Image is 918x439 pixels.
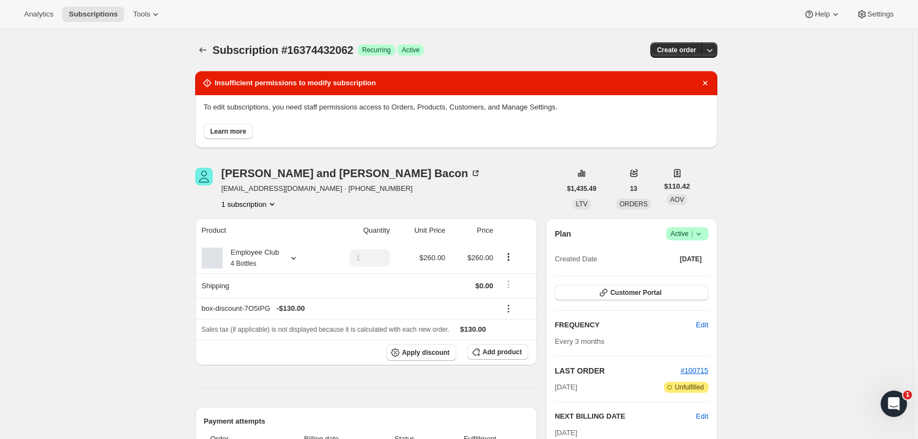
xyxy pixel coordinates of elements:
h2: Payment attempts [204,416,529,427]
a: #100715 [681,366,709,375]
span: Help [815,10,829,19]
span: $260.00 [419,254,445,262]
span: 13 [630,184,637,193]
span: Subscriptions [69,10,118,19]
button: Subscriptions [62,7,124,22]
button: Product actions [500,251,517,263]
span: Subscription #16374432062 [213,44,353,56]
button: Dismiss notification [698,75,713,91]
button: Add product [467,344,528,360]
span: [DATE] [680,255,702,264]
span: $130.00 [460,325,486,333]
p: To edit subscriptions, you need staff permissions access to Orders, Products, Customers, and Mana... [204,102,709,113]
iframe: Intercom live chat [881,391,907,417]
span: ORDERS [620,200,648,208]
button: 13 [623,181,644,196]
span: Create order [657,46,696,54]
button: Shipping actions [500,278,517,290]
h2: Insufficient permissions to modify subscription [215,78,376,89]
span: [EMAIL_ADDRESS][DOMAIN_NAME] · [PHONE_NUMBER] [222,183,482,194]
span: $110.42 [664,181,690,192]
span: Tools [133,10,150,19]
span: | [691,229,693,238]
span: $0.00 [475,282,494,290]
span: Active [671,228,704,239]
span: Edit [696,320,708,331]
span: AOV [670,196,684,204]
span: Customer Portal [610,288,661,297]
button: Analytics [18,7,60,22]
h2: FREQUENCY [555,320,696,331]
button: Edit [696,411,708,422]
button: Settings [850,7,900,22]
h2: Plan [555,228,571,239]
span: Active [402,46,420,54]
button: Tools [126,7,168,22]
div: Employee Club [223,247,279,269]
span: [DATE] [555,429,577,437]
span: Unfulfilled [675,383,704,392]
button: Create order [650,42,703,58]
span: [DATE] [555,382,577,393]
span: Apply discount [402,348,450,357]
button: Subscriptions [195,42,211,58]
small: 4 Bottles [231,260,257,267]
span: Learn more [211,127,246,136]
span: Recurring [362,46,391,54]
span: $1,435.49 [567,184,596,193]
span: - $130.00 [276,303,305,314]
span: Add product [483,348,522,356]
button: Learn more [204,124,253,139]
th: Unit Price [393,218,449,243]
span: Every 3 months [555,337,604,345]
h2: LAST ORDER [555,365,681,376]
div: [PERSON_NAME] and [PERSON_NAME] Bacon [222,168,482,179]
th: Shipping [195,273,324,298]
button: Help [797,7,847,22]
h2: NEXT BILLING DATE [555,411,696,422]
th: Product [195,218,324,243]
button: Apply discount [386,344,456,361]
span: Created Date [555,254,597,265]
button: #100715 [681,365,709,376]
button: $1,435.49 [561,181,603,196]
th: Quantity [324,218,394,243]
span: $260.00 [467,254,493,262]
span: LTV [576,200,588,208]
span: Analytics [24,10,53,19]
span: Ray and Diana Bacon [195,168,213,185]
span: Settings [867,10,894,19]
span: 1 [903,391,912,399]
th: Price [449,218,496,243]
span: Sales tax (if applicable) is not displayed because it is calculated with each new order. [202,326,450,333]
div: box-discount-7O5IPG [202,303,494,314]
button: Customer Portal [555,285,708,300]
button: Edit [689,316,715,334]
button: Product actions [222,199,278,210]
button: [DATE] [673,251,709,267]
